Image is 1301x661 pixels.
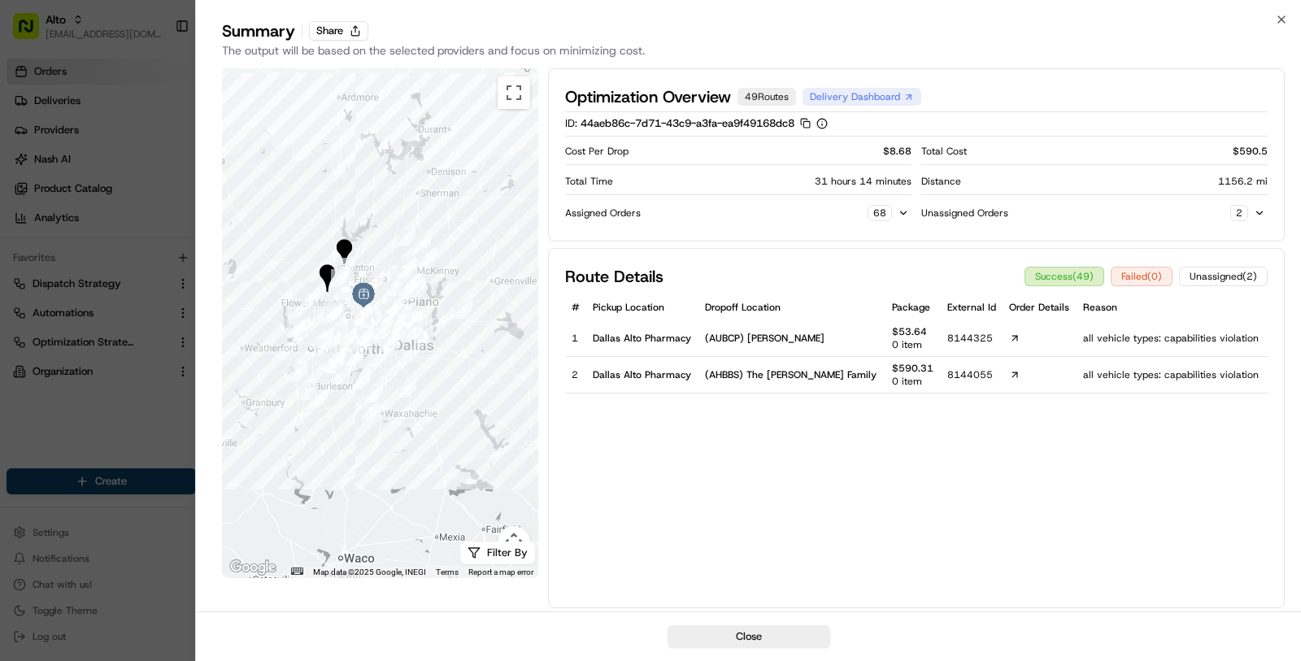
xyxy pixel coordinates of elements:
[16,236,42,262] img: Brigitte Vinadas
[34,154,63,184] img: 8016278978528_b943e370aa5ada12b00a_72.png
[565,294,586,320] th: #
[144,295,177,308] span: [DATE]
[1083,332,1261,345] span: all vehicle types: capabilities violation
[1077,294,1268,320] th: Reason
[565,207,641,220] p: Assigned Orders
[276,159,296,179] button: Start new chat
[350,298,368,316] div: 1
[10,356,131,385] a: 📗Knowledge Base
[1003,294,1077,320] th: Order Details
[386,296,404,314] div: 1
[226,557,280,578] img: Google
[868,205,892,221] div: 68
[346,348,363,366] div: 1
[314,338,332,356] div: 4
[1179,267,1268,286] button: Unassigned(2)
[1083,368,1261,381] span: all vehicle types: capabilities violation
[162,402,197,415] span: Pylon
[498,526,530,559] button: Map camera controls
[323,305,341,323] div: 2
[394,304,411,322] div: 1
[593,368,691,381] span: Dallas Alto Pharmacy
[331,269,349,287] div: 1
[941,320,1003,357] td: 8144325
[289,363,307,381] div: 9
[565,145,629,158] p: Cost Per Drop
[309,21,368,41] button: Share
[325,355,343,373] div: 7
[42,104,268,121] input: Clear
[460,541,535,565] button: Filter By
[400,310,418,328] div: 1
[362,402,380,420] div: 5
[226,557,280,578] a: Open this area in Google Maps (opens a new window)
[1111,267,1173,286] button: Failed(0)
[293,317,311,335] div: 4
[581,116,794,130] span: 44aeb86c-7d71-43c9-a3fa-ea9f49168dc8
[388,315,406,333] div: 1
[50,251,132,264] span: [PERSON_NAME]
[892,362,933,375] span: $ 590.31
[803,88,921,106] a: Delivery Dashboard
[921,145,967,158] p: Total Cost
[376,313,394,331] div: 1
[398,278,416,296] div: 1
[1233,145,1268,158] p: $ 590.5
[1025,267,1104,286] button: Success(49)
[135,295,141,308] span: •
[324,351,342,369] div: 5
[353,304,371,322] div: 1
[336,258,354,276] div: 1
[324,332,342,350] div: 1
[395,259,413,277] div: 1
[1218,175,1268,188] div: 1156.2 mi
[565,85,731,108] span: Optimization Overview
[363,311,381,328] div: 1
[921,175,961,188] p: Distance
[322,353,340,371] div: 8
[342,334,359,352] div: 1
[222,42,1275,59] div: The output will be based on the selected providers and focus on minimizing cost.
[352,372,370,389] div: 2
[16,15,49,48] img: Nash
[300,382,318,400] div: 10
[413,235,431,253] div: 1
[892,338,922,351] span: 0 item
[468,568,533,576] a: Report a map error
[325,302,343,320] div: 1
[403,273,421,291] div: 1
[941,294,1003,320] th: External Id
[309,331,327,349] div: 3
[16,154,46,184] img: 1736555255976-a54dd68f-1ca7-489b-9aae-adbdc363a1c4
[402,282,420,300] div: 1
[337,292,355,310] div: 1
[593,332,691,345] span: Dallas Alto Pharmacy
[407,277,425,295] div: 1
[350,290,368,308] div: 1
[330,326,348,344] div: 1
[144,251,177,264] span: [DATE]
[310,389,328,407] div: 11
[287,320,305,337] div: 5
[333,281,351,299] div: 1
[565,320,586,357] td: 1
[367,271,385,289] div: 1
[883,145,912,158] p: $ 8.68
[33,363,124,379] span: Knowledge Base
[365,385,383,403] div: 3
[738,88,796,106] div: 49 Routes
[565,357,586,394] td: 2
[73,171,224,184] div: We're available if you need us!
[885,294,941,320] th: Package
[354,307,372,325] div: 1
[436,568,459,576] a: Terms
[406,322,424,340] div: 1
[565,265,664,288] h2: Route Details
[252,207,296,227] button: See all
[379,304,397,322] div: 1
[705,332,825,345] span: (AUBCP) [PERSON_NAME]
[921,207,1008,220] p: Unassigned Orders
[16,364,29,377] div: 📗
[131,356,268,385] a: 💻API Documentation
[586,294,699,320] th: Pickup Location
